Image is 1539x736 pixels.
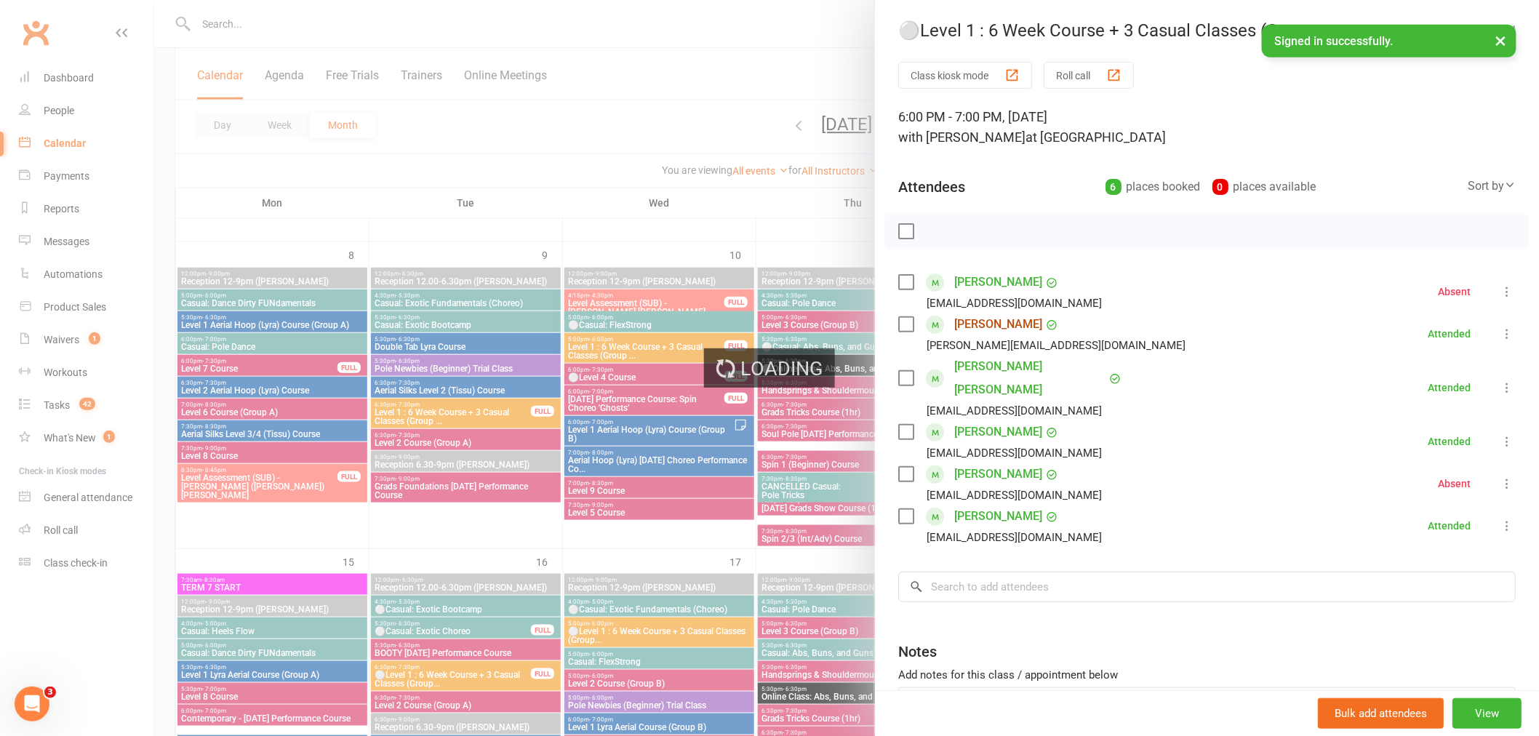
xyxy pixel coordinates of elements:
[898,107,1516,148] div: 6:00 PM - 7:00 PM, [DATE]
[954,505,1042,528] a: [PERSON_NAME]
[927,294,1102,313] div: [EMAIL_ADDRESS][DOMAIN_NAME]
[44,687,56,698] span: 3
[1212,177,1316,197] div: places available
[1438,479,1471,489] div: Absent
[954,463,1042,486] a: [PERSON_NAME]
[1468,177,1516,196] div: Sort by
[898,129,1026,145] span: with [PERSON_NAME]
[1044,62,1134,89] button: Roll call
[1428,383,1471,393] div: Attended
[1488,25,1514,56] button: ×
[954,271,1042,294] a: [PERSON_NAME]
[1106,179,1122,195] div: 6
[954,420,1042,444] a: [PERSON_NAME]
[1452,698,1522,729] button: View
[1275,34,1394,48] span: Signed in successfully.
[1212,179,1228,195] div: 0
[927,486,1102,505] div: [EMAIL_ADDRESS][DOMAIN_NAME]
[954,355,1106,401] a: [PERSON_NAME] [PERSON_NAME]
[898,666,1516,684] div: Add notes for this class / appointment below
[15,687,49,721] iframe: Intercom live chat
[1106,177,1201,197] div: places booked
[927,401,1102,420] div: [EMAIL_ADDRESS][DOMAIN_NAME]
[1318,698,1444,729] button: Bulk add attendees
[898,572,1516,602] input: Search to add attendees
[927,528,1102,547] div: [EMAIL_ADDRESS][DOMAIN_NAME]
[1438,287,1471,297] div: Absent
[927,444,1102,463] div: [EMAIL_ADDRESS][DOMAIN_NAME]
[898,62,1032,89] button: Class kiosk mode
[875,20,1539,41] div: ⚪Level 1 : 6 Week Course + 3 Casual Classes (Group...
[1428,329,1471,339] div: Attended
[898,641,937,662] div: Notes
[927,336,1186,355] div: [PERSON_NAME][EMAIL_ADDRESS][DOMAIN_NAME]
[1428,521,1471,531] div: Attended
[1428,436,1471,447] div: Attended
[898,177,965,197] div: Attendees
[954,313,1042,336] a: [PERSON_NAME]
[1026,129,1166,145] span: at [GEOGRAPHIC_DATA]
